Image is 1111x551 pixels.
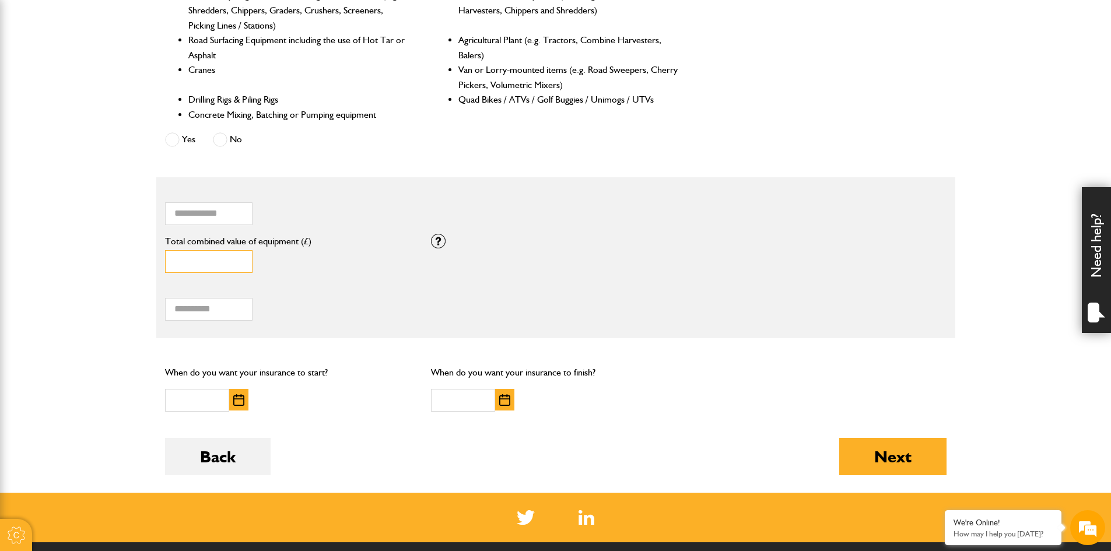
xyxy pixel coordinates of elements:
[15,142,213,168] input: Enter your email address
[165,132,195,147] label: Yes
[213,132,242,147] label: No
[431,365,680,380] p: When do you want your insurance to finish?
[61,65,196,80] div: Chat with us now
[839,438,947,475] button: Next
[458,92,679,107] li: Quad Bikes / ATVs / Golf Buggies / Unimogs / UTVs
[233,394,244,406] img: Choose date
[499,394,510,406] img: Choose date
[188,62,409,92] li: Cranes
[458,62,679,92] li: Van or Lorry-mounted items (e.g. Road Sweepers, Cherry Pickers, Volumetric Mixers)
[579,510,594,525] a: LinkedIn
[15,211,213,349] textarea: Type your message and hit 'Enter'
[954,529,1053,538] p: How may I help you today?
[165,365,414,380] p: When do you want your insurance to start?
[159,359,212,375] em: Start Chat
[517,510,535,525] img: Twitter
[188,92,409,107] li: Drilling Rigs & Piling Rigs
[188,107,409,122] li: Concrete Mixing, Batching or Pumping equipment
[20,65,49,81] img: d_20077148190_company_1631870298795_20077148190
[1082,187,1111,333] div: Need help?
[188,33,409,62] li: Road Surfacing Equipment including the use of Hot Tar or Asphalt
[15,108,213,134] input: Enter your last name
[15,177,213,202] input: Enter your phone number
[579,510,594,525] img: Linked In
[165,438,271,475] button: Back
[954,518,1053,528] div: We're Online!
[458,33,679,62] li: Agricultural Plant (e.g. Tractors, Combine Harvesters, Balers)
[165,237,414,246] label: Total combined value of equipment (£)
[191,6,219,34] div: Minimize live chat window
